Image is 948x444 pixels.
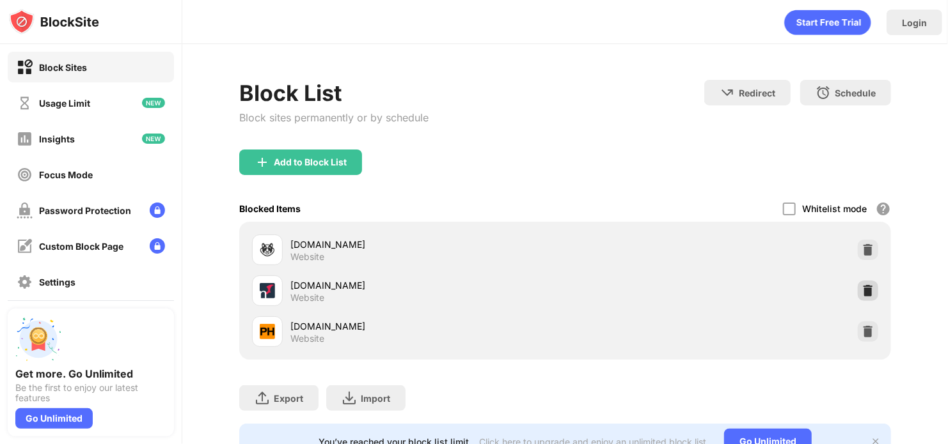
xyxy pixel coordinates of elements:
div: Insights [39,134,75,144]
img: focus-off.svg [17,167,33,183]
div: Block sites permanently or by schedule [239,111,429,124]
img: favicons [260,324,275,339]
img: password-protection-off.svg [17,203,33,218]
div: Login [902,17,927,28]
img: favicons [260,283,275,298]
div: Focus Mode [39,169,93,180]
div: Get more. Go Unlimited [15,367,166,380]
img: settings-off.svg [17,274,33,290]
div: Settings [39,277,75,287]
img: customize-block-page-off.svg [17,238,33,254]
img: lock-menu.svg [150,238,165,254]
div: Website [290,251,324,263]
div: Website [290,292,324,303]
img: insights-off.svg [17,131,33,147]
div: Add to Block List [274,157,347,167]
div: Blocked Items [239,203,301,214]
div: Custom Block Page [39,241,123,252]
div: Import [361,393,390,404]
div: [DOMAIN_NAME] [290,238,565,251]
div: Redirect [739,88,775,98]
div: Export [274,393,303,404]
div: Password Protection [39,205,131,216]
img: favicons [260,242,275,257]
div: [DOMAIN_NAME] [290,279,565,292]
img: logo-blocksite.svg [9,9,99,34]
div: Block List [239,80,429,106]
div: Be the first to enjoy our latest features [15,383,166,403]
div: animation [784,10,871,35]
img: new-icon.svg [142,98,165,108]
img: block-on.svg [17,59,33,75]
div: Block Sites [39,62,87,73]
div: Schedule [835,88,876,98]
img: push-unlimited.svg [15,316,61,362]
div: Whitelist mode [802,203,867,214]
div: Go Unlimited [15,408,93,429]
img: time-usage-off.svg [17,95,33,111]
div: Website [290,333,324,344]
div: [DOMAIN_NAME] [290,319,565,333]
img: new-icon.svg [142,134,165,144]
img: lock-menu.svg [150,203,165,218]
div: Usage Limit [39,98,90,109]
